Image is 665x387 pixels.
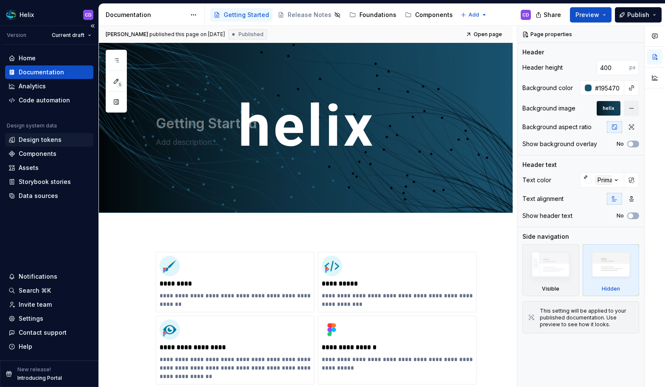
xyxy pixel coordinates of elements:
[7,122,57,129] div: Design system data
[19,150,56,158] div: Components
[583,244,640,296] div: Hidden
[458,9,490,21] button: Add
[540,308,634,328] div: This setting will be applied to your published documentation. Use preview to see how it looks.
[597,60,629,75] input: Auto
[5,79,93,93] a: Analytics
[522,244,579,296] div: Visible
[570,7,612,23] button: Preview
[5,175,93,189] a: Storybook stories
[17,366,51,373] p: New release!
[522,63,563,72] div: Header height
[522,195,564,203] div: Text alignment
[322,319,342,340] img: 1e0622dd-bf99-4b30-823c-a9d047f965e1.png
[19,272,57,281] div: Notifications
[627,11,649,19] span: Publish
[19,136,62,144] div: Design tokens
[106,11,186,19] div: Documentation
[5,340,93,353] button: Help
[5,147,93,161] a: Components
[19,286,51,295] div: Search ⌘K
[359,11,396,19] div: Foundations
[580,172,624,188] button: Primary/100
[531,7,567,23] button: Share
[522,212,572,220] div: Show header text
[469,11,479,18] span: Add
[224,11,269,19] div: Getting Started
[154,113,475,134] textarea: Getting Started
[5,93,93,107] a: Code automation
[5,326,93,339] button: Contact support
[401,8,456,22] a: Components
[20,11,34,19] div: Helix
[19,178,71,186] div: Storybook stories
[522,48,544,56] div: Header
[19,192,58,200] div: Data sources
[19,96,70,105] div: Code automation
[160,256,180,276] img: d516e669-3b67-4021-a360-910047d4b702.png
[116,81,123,88] span: 5
[6,10,16,20] img: f6f21888-ac52-4431-a6ea-009a12e2bf23.png
[592,80,624,96] input: Auto
[544,11,561,19] span: Share
[415,11,453,19] div: Components
[5,189,93,203] a: Data sources
[346,8,400,22] a: Foundations
[210,6,456,23] div: Page tree
[85,11,92,18] div: CD
[5,133,93,147] a: Design tokens
[522,176,551,184] div: Text color
[19,328,67,337] div: Contact support
[19,164,39,172] div: Assets
[5,65,93,79] a: Documentation
[5,51,93,65] a: Home
[629,64,636,71] p: px
[19,82,46,90] div: Analytics
[210,8,272,22] a: Getting Started
[522,140,597,148] div: Show background overlay
[595,175,632,185] div: Primary/100
[7,32,26,39] div: Version
[48,29,95,41] button: Current draft
[522,123,592,131] div: Background aspect ratio
[5,312,93,325] a: Settings
[5,161,93,175] a: Assets
[542,285,559,292] div: Visible
[19,300,52,309] div: Invite team
[160,319,180,340] img: e8921535-2a16-4ad6-bb42-9f61060284e0.png
[106,31,148,38] span: [PERSON_NAME]
[615,7,662,23] button: Publish
[522,161,557,169] div: Header text
[522,104,575,113] div: Background image
[5,298,93,311] a: Invite team
[617,212,624,219] label: No
[474,31,502,38] span: Open page
[522,84,573,92] div: Background color
[87,20,98,32] button: Collapse sidebar
[19,68,64,76] div: Documentation
[522,11,529,18] div: CD
[522,232,569,241] div: Side navigation
[5,284,93,297] button: Search ⌘K
[17,375,62,381] p: Introducing Portal
[19,314,43,323] div: Settings
[274,8,344,22] a: Release Notes
[239,31,264,38] span: Published
[575,11,599,19] span: Preview
[19,342,32,351] div: Help
[52,32,84,39] span: Current draft
[602,285,620,292] div: Hidden
[322,256,342,276] img: 35e1b974-1e81-4129-b052-918382355544.png
[2,6,97,24] button: HelixCD
[617,141,624,147] label: No
[463,28,506,40] a: Open page
[149,31,225,38] div: published this page on [DATE]
[19,54,36,62] div: Home
[5,270,93,283] button: Notifications
[288,11,331,19] div: Release Notes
